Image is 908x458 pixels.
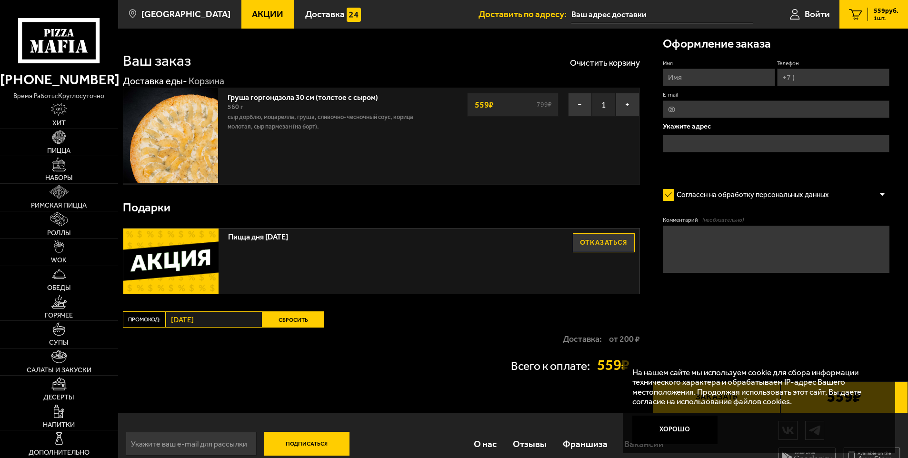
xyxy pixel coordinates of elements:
strong: от 200 ₽ [609,335,640,343]
button: Хорошо [632,416,718,444]
input: Имя [663,69,775,86]
span: Римская пицца [31,202,87,209]
label: Телефон [777,60,889,68]
input: Укажите ваш e-mail для рассылки [126,432,257,456]
strong: 559 ₽ [472,96,496,114]
input: Ваш адрес доставки [571,6,753,23]
span: 560 г [228,103,243,111]
button: + [616,93,639,117]
h1: Ваш заказ [123,53,191,69]
div: Корзина [189,75,224,88]
button: Очистить корзину [570,59,640,67]
span: Салаты и закуски [27,367,91,374]
span: Роллы [47,230,71,237]
a: Груша горгондзола 30 см (толстое с сыром) [228,90,388,102]
h3: Подарки [123,202,170,214]
span: Войти [805,10,830,19]
label: Согласен на обработку персональных данных [663,185,839,204]
span: 1 [592,93,616,117]
label: Комментарий [663,216,890,224]
button: Отказаться [573,233,635,252]
span: WOK [51,257,67,264]
span: 559 руб. [874,8,898,14]
p: Доставка: [563,335,602,343]
span: Доставить по адресу: [479,10,571,19]
span: Наборы [45,175,73,181]
span: Супы [49,339,69,346]
span: Акции [252,10,283,19]
button: − [568,93,592,117]
span: Десерты [43,394,74,401]
span: Обеды [47,285,71,291]
span: Пицца дня [DATE] [228,229,538,241]
span: Напитки [43,422,75,428]
h3: Оформление заказа [663,38,771,50]
label: E-mail [663,91,890,99]
span: Хит [52,120,66,127]
span: (необязательно) [702,216,744,224]
input: @ [663,100,890,118]
span: [GEOGRAPHIC_DATA] [141,10,230,19]
button: Сбросить [262,311,324,328]
label: Имя [663,60,775,68]
img: 15daf4d41897b9f0e9f617042186c801.svg [347,8,361,22]
span: Пицца [47,148,70,154]
p: сыр дорблю, моцарелла, груша, сливочно-чесночный соус, корица молотая, сыр пармезан (на борт). [228,112,438,131]
span: Горячее [45,312,73,319]
s: 799 ₽ [535,101,553,108]
input: +7 ( [777,69,889,86]
span: Дополнительно [29,449,90,456]
p: Всего к оплате: [511,360,590,372]
a: Доставка еды- [123,75,187,87]
span: 1 шт. [874,15,898,21]
span: Доставка [305,10,345,19]
p: На нашем сайте мы используем cookie для сбора информации технического характера и обрабатываем IP... [632,368,880,407]
label: Промокод: [123,311,166,328]
p: Укажите адрес [663,123,890,130]
button: Подписаться [264,432,349,456]
div: 0 0 0 [118,29,653,413]
strong: 559 ₽ [597,358,639,373]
